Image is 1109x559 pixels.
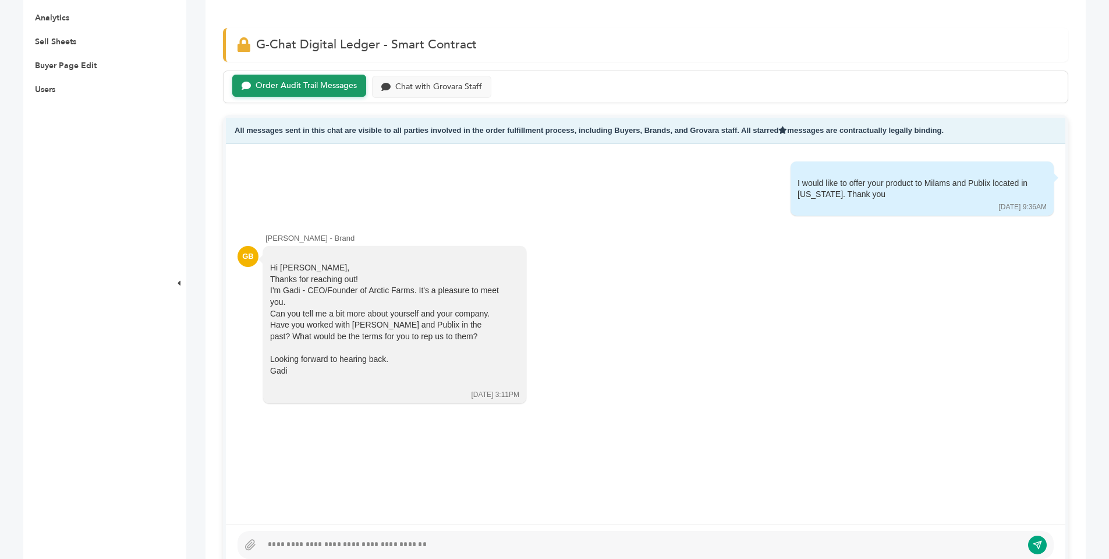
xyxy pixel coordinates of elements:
[472,390,519,400] div: [DATE] 3:11PM
[999,202,1047,212] div: [DATE] 9:36AM
[270,286,499,307] span: I'm Gadi - CEO/Founder of Arctic Farms. It's a pleasure to meet you.
[35,60,97,71] a: Buyer Page Edit
[395,82,482,92] div: Chat with Grovara Staff
[256,36,477,53] span: G-Chat Digital Ledger - Smart Contract
[265,233,1054,244] div: [PERSON_NAME] - Brand
[256,81,357,91] div: Order Audit Trail Messages
[798,178,1030,201] div: I would like to offer your product to Milams and Publix located in [US_STATE]. Thank you
[270,274,503,286] div: Thanks for reaching out!
[238,246,258,267] div: GB
[35,12,69,23] a: Analytics
[226,118,1065,144] div: All messages sent in this chat are visible to all parties involved in the order fulfillment proce...
[35,84,55,95] a: Users
[35,36,76,47] a: Sell Sheets
[270,262,503,388] div: Hi [PERSON_NAME],
[270,365,503,377] div: Gadi
[270,308,503,343] div: Can you tell me a bit more about yourself and your company. Have you worked with [PERSON_NAME] an...
[270,354,503,365] div: Looking forward to hearing back.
